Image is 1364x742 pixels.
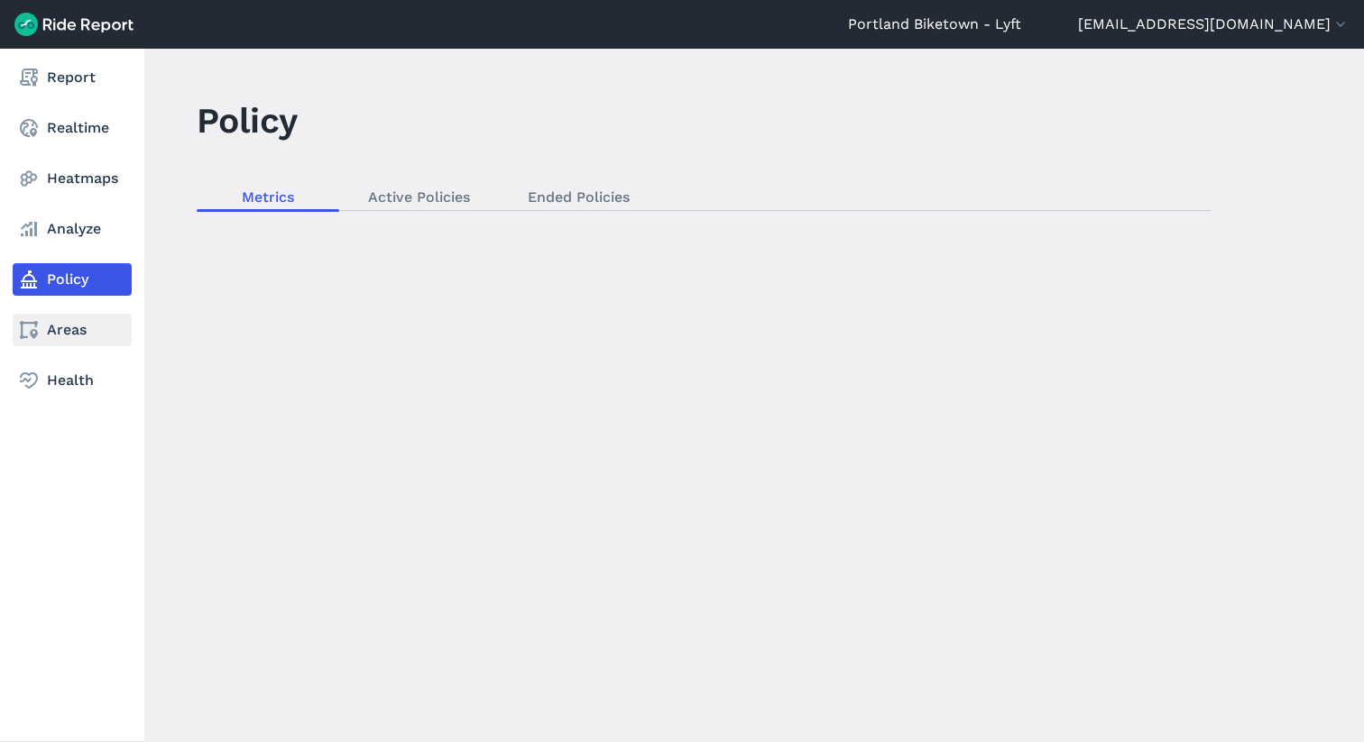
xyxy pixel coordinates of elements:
[848,14,1021,35] a: Portland Biketown - Lyft
[58,49,1364,742] div: loading
[13,364,132,397] a: Health
[14,13,134,36] img: Ride Report
[13,263,132,296] a: Policy
[1078,14,1350,35] button: [EMAIL_ADDRESS][DOMAIN_NAME]
[13,61,132,94] a: Report
[13,112,132,144] a: Realtime
[13,314,132,346] a: Areas
[13,213,132,245] a: Analyze
[13,162,132,195] a: Heatmaps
